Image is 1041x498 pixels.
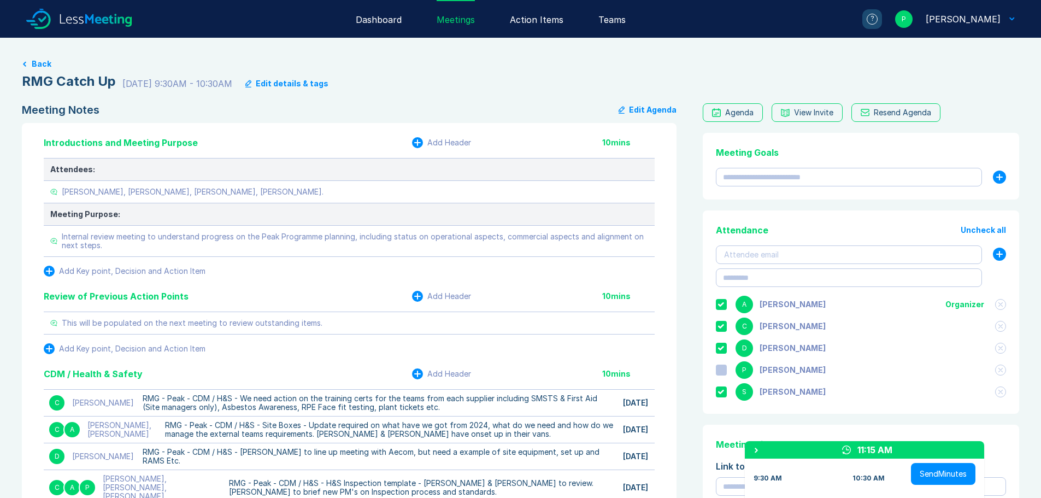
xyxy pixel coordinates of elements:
[857,443,892,456] div: 11:15 AM
[754,474,782,483] div: 9:30 AM
[22,103,99,116] div: Meeting Notes
[602,138,655,147] div: 10 mins
[911,463,975,485] button: SendMinutes
[427,138,471,147] div: Add Header
[50,210,648,219] div: Meeting Purpose:
[165,421,614,438] div: RMG - Peak - CDM / H&S - Site Boxes - Update required on what have we got from 2024, what do we n...
[87,421,156,438] div: [PERSON_NAME], [PERSON_NAME]
[63,479,81,496] div: A
[427,370,471,378] div: Add Header
[412,368,471,379] button: Add Header
[143,394,614,412] div: RMG - Peak - CDM / H&S - We need action on the training certs for the teams from each supplier in...
[143,448,614,465] div: RMG - Peak - CDM / H&S - [PERSON_NAME] to line up meeting with Aecom, but need a example of site ...
[229,479,614,496] div: RMG - Peak - CDM / H&S - H&S Inspection template - [PERSON_NAME] & [PERSON_NAME] to review. [PERS...
[849,9,882,29] a: ?
[59,267,205,276] div: Add Key point, Decision and Action Item
[256,79,328,88] div: Edit details & tags
[716,438,1006,451] div: Meeting History
[760,300,826,309] div: Ashley Walters
[895,10,913,28] div: P
[72,399,134,407] div: [PERSON_NAME]
[760,366,826,374] div: Pietro Peccini
[945,300,984,309] div: Organizer
[245,79,328,88] button: Edit details & tags
[760,388,826,396] div: Scott Drewery
[122,77,232,90] div: [DATE] 9:30AM - 10:30AM
[736,361,753,379] div: P
[736,339,753,357] div: D
[716,224,768,237] div: Attendance
[48,448,66,465] div: D
[703,103,763,122] a: Agenda
[623,452,648,461] div: [DATE]
[794,108,833,117] div: View Invite
[63,421,81,438] div: A
[736,296,753,313] div: A
[619,103,677,116] button: Edit Agenda
[62,188,324,196] div: [PERSON_NAME], [PERSON_NAME], [PERSON_NAME], [PERSON_NAME].
[22,60,1019,68] a: Back
[62,319,322,327] div: This will be populated on the next meeting to review outstanding items.
[79,479,96,496] div: P
[736,383,753,401] div: S
[59,344,205,353] div: Add Key point, Decision and Action Item
[44,343,205,354] button: Add Key point, Decision and Action Item
[716,146,1006,159] div: Meeting Goals
[772,103,843,122] button: View Invite
[725,108,754,117] div: Agenda
[760,322,826,331] div: Craig Newton
[44,136,198,149] div: Introductions and Meeting Purpose
[62,232,648,250] div: Internal review meeting to understand progress on the Peak Programme planning, including status o...
[72,452,134,461] div: [PERSON_NAME]
[851,103,940,122] button: Resend Agenda
[602,370,655,378] div: 10 mins
[44,290,189,303] div: Review of Previous Action Points
[50,165,648,174] div: Attendees:
[44,367,143,380] div: CDM / Health & Safety
[22,73,116,90] div: RMG Catch Up
[623,399,648,407] div: [DATE]
[874,108,931,117] div: Resend Agenda
[412,137,471,148] button: Add Header
[736,318,753,335] div: C
[602,292,655,301] div: 10 mins
[716,460,1006,473] div: Link to Previous Meetings
[48,479,66,496] div: C
[623,483,648,492] div: [DATE]
[623,425,648,434] div: [DATE]
[867,14,878,25] div: ?
[412,291,471,302] button: Add Header
[852,474,885,483] div: 10:30 AM
[48,394,66,412] div: C
[48,421,66,438] div: C
[926,13,1001,26] div: Pietro Peccini
[44,266,205,277] button: Add Key point, Decision and Action Item
[961,226,1006,235] button: Uncheck all
[427,292,471,301] div: Add Header
[32,60,51,68] button: Back
[760,344,826,353] div: Danny Sisson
